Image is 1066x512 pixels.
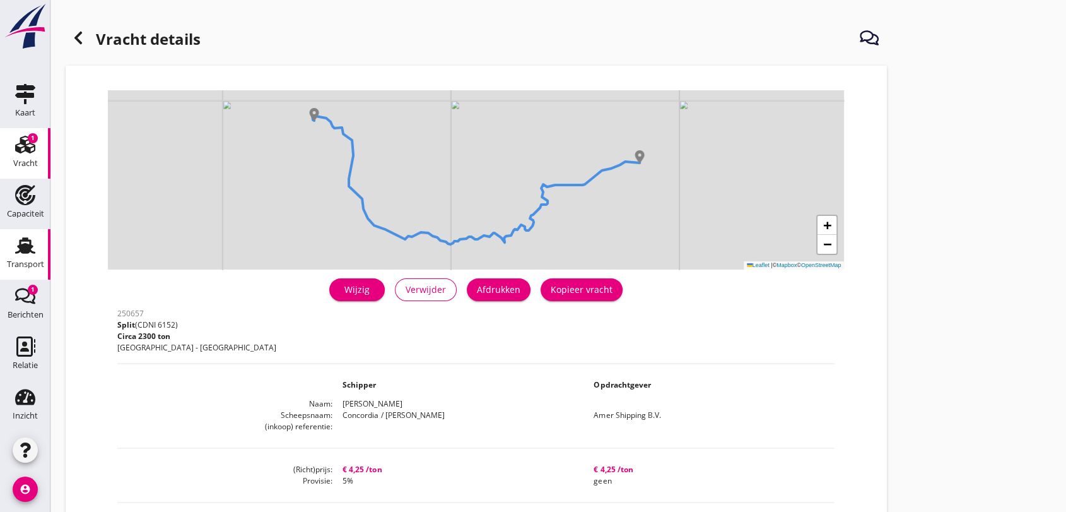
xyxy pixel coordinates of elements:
dt: Provisie [117,475,332,487]
dt: Naam [117,398,332,410]
button: Verwijder [395,278,457,301]
div: 1 [28,133,38,143]
div: Inzicht [13,412,38,420]
div: Wijzig [339,283,375,296]
dd: 5% [332,475,583,487]
dd: Opdrachtgever [583,379,835,391]
h1: Vracht details [66,25,201,56]
a: Leaflet [747,262,770,268]
p: Circa 2300 ton [117,331,276,342]
dd: Schipper [332,379,583,391]
span: − [823,236,831,252]
dd: € 4,25 /ton [583,464,835,475]
dd: geen [583,475,835,487]
div: Vracht [13,159,38,167]
div: Berichten [8,311,44,319]
div: Transport [7,260,44,268]
dt: Scheepsnaam [117,410,332,421]
div: Kopieer vracht [551,283,612,296]
span: Split [117,319,135,330]
div: Afdrukken [477,283,520,296]
a: Mapbox [776,262,797,268]
span: 250657 [117,308,144,319]
div: 1 [28,285,38,295]
i: account_circle [13,477,38,502]
dd: [PERSON_NAME] [332,398,835,410]
a: Zoom in [817,216,836,235]
img: Marker [308,108,320,121]
div: Kaart [15,109,35,117]
a: OpenStreetMap [801,262,841,268]
p: (CDNI 6152) [117,319,276,331]
a: Zoom out [817,235,836,254]
dd: € 4,25 /ton [332,464,583,475]
span: | [771,262,772,268]
span: + [823,217,831,233]
dd: Amer Shipping B.V. [583,410,835,421]
dt: (inkoop) referentie [117,421,332,432]
div: Relatie [13,361,38,369]
dd: Concordia / [PERSON_NAME] [332,410,583,421]
button: Afdrukken [467,278,530,301]
div: Verwijder [406,283,446,296]
a: Wijzig [329,278,385,301]
div: © © [744,261,845,270]
dt: (Richt)prijs [117,464,332,475]
p: [GEOGRAPHIC_DATA] - [GEOGRAPHIC_DATA] [117,342,276,354]
button: Kopieer vracht [541,278,623,301]
img: Marker [633,150,646,163]
div: Capaciteit [7,210,44,218]
img: logo-small.a267ee39.svg [3,3,48,50]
